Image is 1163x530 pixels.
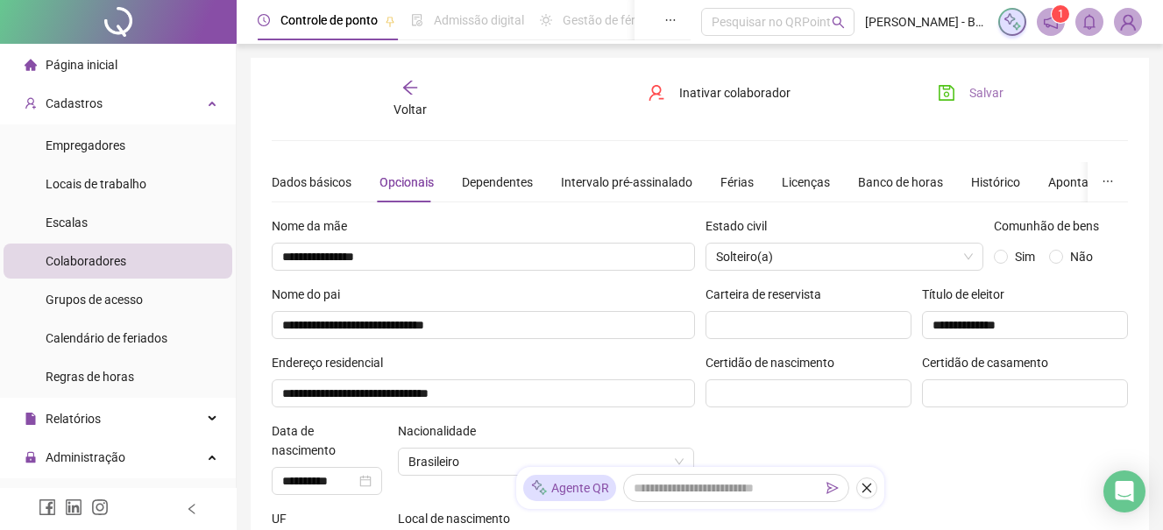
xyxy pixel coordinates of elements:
[39,498,56,516] span: facebook
[1052,5,1069,23] sup: 1
[1115,9,1141,35] img: 10445
[1070,250,1093,264] span: Não
[664,14,677,26] span: ellipsis
[46,293,143,307] span: Grupos de acesso
[46,58,117,72] span: Página inicial
[635,79,804,107] button: Inativar colaborador
[25,413,37,425] span: file
[46,216,88,230] span: Escalas
[1043,14,1059,30] span: notification
[394,102,427,117] span: Voltar
[411,14,423,26] span: file-done
[46,450,125,464] span: Administração
[1048,173,1130,192] div: Apontamentos
[865,12,988,32] span: [PERSON_NAME] - BARBEARIA DO ZÉ - ICARAÍ
[994,216,1110,236] label: Comunhão de bens
[272,509,298,528] label: UF
[401,79,419,96] span: arrow-left
[706,353,846,372] label: Certidão de nascimento
[46,254,126,268] span: Colaboradores
[46,370,134,384] span: Regras de horas
[1088,162,1128,202] button: ellipsis
[186,503,198,515] span: left
[706,285,833,304] label: Carteira de reservista
[25,97,37,110] span: user-add
[922,285,1016,304] label: Título de eleitor
[938,84,955,102] span: save
[782,173,830,192] div: Licenças
[272,173,351,192] div: Dados básicos
[379,173,434,192] div: Opcionais
[65,498,82,516] span: linkedin
[1102,175,1114,187] span: ellipsis
[1081,14,1097,30] span: bell
[971,173,1020,192] div: Histórico
[563,13,651,27] span: Gestão de férias
[861,482,873,494] span: close
[25,451,37,463] span: lock
[46,177,146,191] span: Locais de trabalho
[434,13,524,27] span: Admissão digital
[280,13,378,27] span: Controle de ponto
[272,421,387,460] label: Data de nascimento
[530,479,548,498] img: sparkle-icon.fc2bf0ac1784a2077858766a79e2daf3.svg
[716,250,773,264] span: Solteiro(a)
[1103,470,1145,512] div: Open Intercom Messenger
[91,498,109,516] span: instagram
[25,59,37,71] span: home
[523,475,616,501] div: Agente QR
[925,79,1017,107] button: Salvar
[46,138,125,152] span: Empregadores
[46,331,167,345] span: Calendário de feriados
[720,173,754,192] div: Férias
[258,14,270,26] span: clock-circle
[648,84,665,102] span: user-delete
[1003,12,1022,32] img: sparkle-icon.fc2bf0ac1784a2077858766a79e2daf3.svg
[922,353,1060,372] label: Certidão de casamento
[679,83,791,102] span: Inativar colaborador
[398,509,521,528] label: Local de nascimento
[561,173,692,192] div: Intervalo pré-assinalado
[46,96,103,110] span: Cadastros
[46,412,101,426] span: Relatórios
[858,173,943,192] div: Banco de horas
[272,353,394,372] label: Endereço residencial
[385,16,395,26] span: pushpin
[1058,8,1064,20] span: 1
[540,14,552,26] span: sun
[398,421,487,441] label: Nacionalidade
[272,285,351,304] label: Nome do pai
[1015,250,1035,264] span: Sim
[969,83,1003,102] span: Salvar
[826,482,839,494] span: send
[832,16,845,29] span: search
[272,216,358,236] label: Nome da mãe
[408,449,684,475] span: Brasileiro
[462,173,533,192] div: Dependentes
[706,216,778,236] label: Estado civil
